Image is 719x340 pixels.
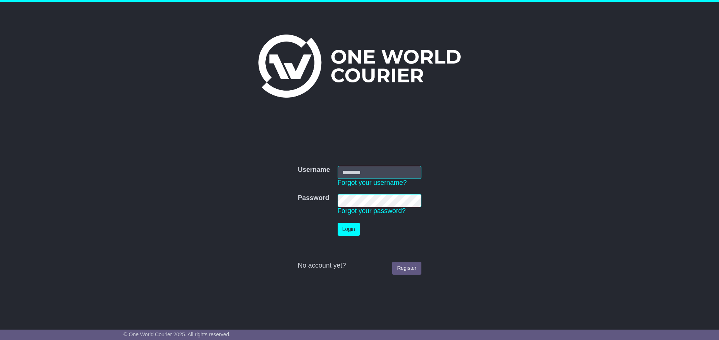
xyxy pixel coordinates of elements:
a: Forgot your username? [338,179,407,186]
button: Login [338,223,360,236]
a: Forgot your password? [338,207,406,215]
label: Password [298,194,329,202]
div: No account yet? [298,262,421,270]
a: Register [392,262,421,275]
img: One World [258,35,461,98]
span: © One World Courier 2025. All rights reserved. [123,331,231,337]
label: Username [298,166,330,174]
